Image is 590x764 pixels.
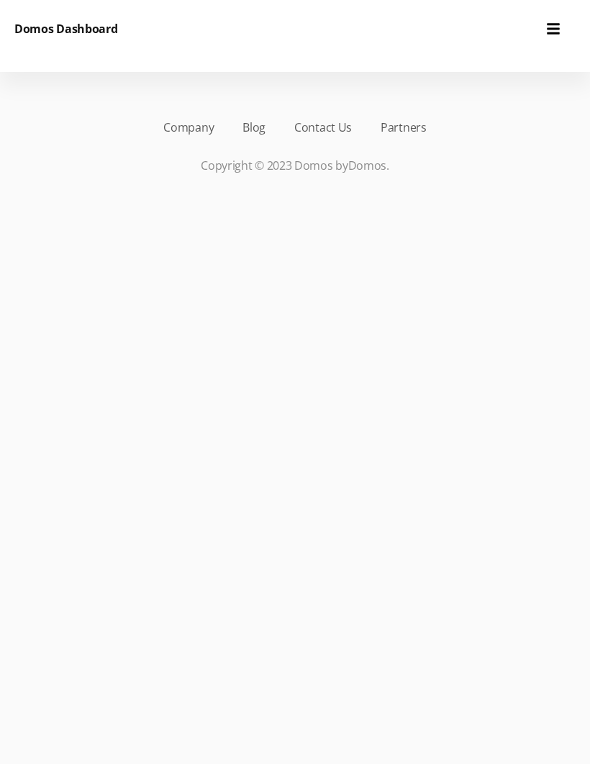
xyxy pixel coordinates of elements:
a: Blog [242,119,265,136]
h6: Domos Dashboard [14,20,118,37]
a: Company [163,119,214,136]
a: Partners [381,119,427,136]
a: Contact Us [294,119,352,136]
a: Domos [348,158,387,173]
p: Copyright © 2023 Domos by . [36,157,554,174]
